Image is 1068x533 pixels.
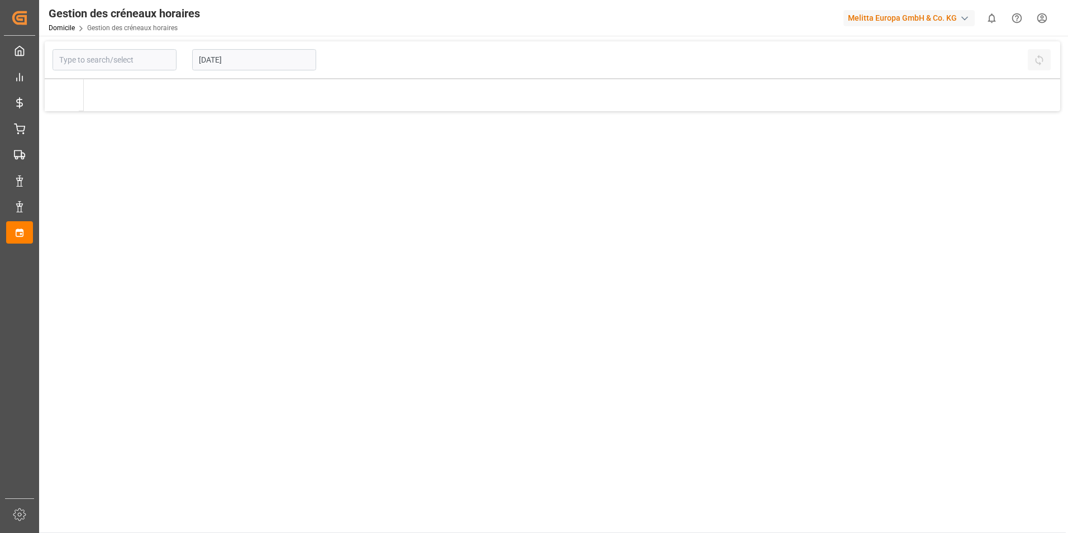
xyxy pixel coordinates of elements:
[53,49,177,70] input: Type to search/select
[848,12,957,24] font: Melitta Europa GmbH & Co. KG
[979,6,1004,31] button: Afficher 0 nouvelles notifications
[49,24,75,32] a: Domicile
[49,5,200,22] div: Gestion des créneaux horaires
[1004,6,1029,31] button: Centre d’aide
[843,7,979,28] button: Melitta Europa GmbH & Co. KG
[192,49,316,70] input: DD-MM-YYYY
